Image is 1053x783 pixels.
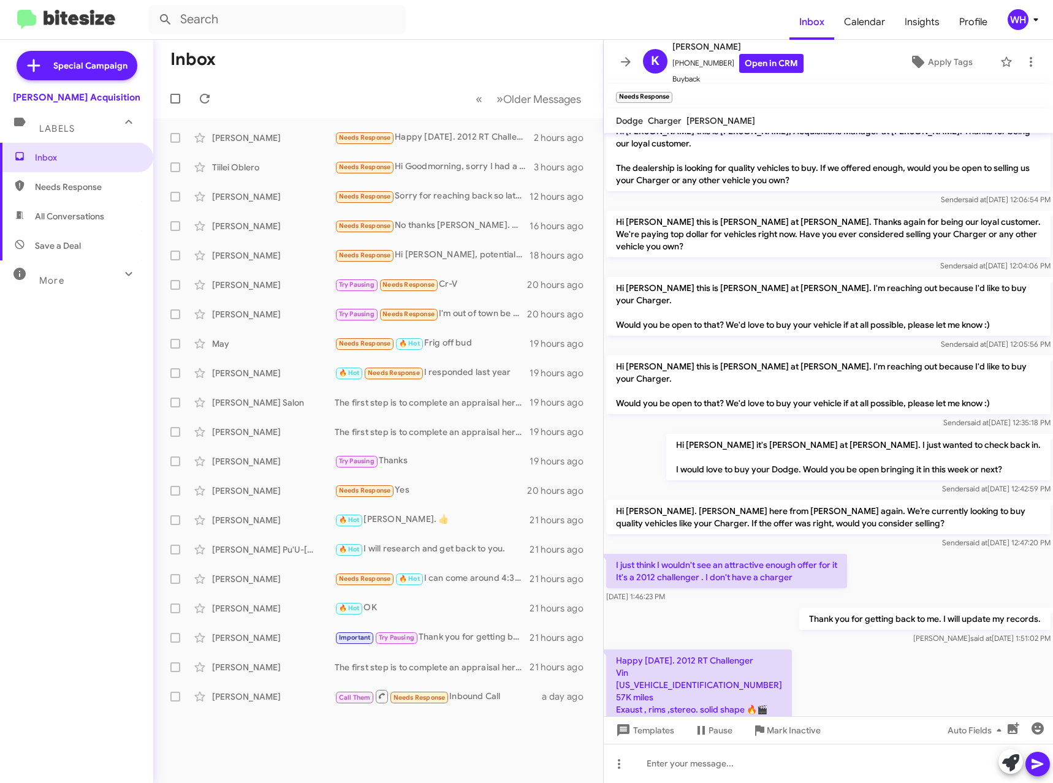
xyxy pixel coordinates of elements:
[943,418,1051,427] span: Sender [DATE] 12:35:18 PM
[606,500,1051,534] p: Hi [PERSON_NAME]. [PERSON_NAME] here from [PERSON_NAME] again. We’re currently looking to buy qua...
[335,689,542,704] div: Inbound Call
[212,514,335,526] div: [PERSON_NAME]
[489,86,588,112] button: Next
[530,396,593,409] div: 19 hours ago
[35,151,139,164] span: Inbox
[530,602,593,615] div: 21 hours ago
[942,484,1051,493] span: Sender [DATE] 12:42:59 PM
[212,485,335,497] div: [PERSON_NAME]
[212,455,335,467] div: [PERSON_NAME]
[767,719,821,741] span: Mark Inactive
[35,240,81,252] span: Save a Deal
[339,134,391,142] span: Needs Response
[965,339,986,349] span: said at
[527,308,593,320] div: 20 hours ago
[335,366,530,380] div: I responded last year
[339,251,391,259] span: Needs Response
[335,661,530,673] div: The first step is to complete an appraisal here at the dealership. Once we complete an inspection...
[53,59,127,72] span: Special Campaign
[604,719,684,741] button: Templates
[739,54,804,73] a: Open in CRM
[616,92,672,103] small: Needs Response
[39,123,75,134] span: Labels
[212,661,335,673] div: [PERSON_NAME]
[895,4,949,40] a: Insights
[212,367,335,379] div: [PERSON_NAME]
[967,418,989,427] span: said at
[651,51,660,71] span: K
[834,4,895,40] span: Calendar
[212,308,335,320] div: [PERSON_NAME]
[335,454,530,468] div: Thanks
[339,486,391,494] span: Needs Response
[170,50,216,69] h1: Inbox
[339,457,374,465] span: Try Pausing
[212,220,335,232] div: [PERSON_NAME]
[966,538,987,547] span: said at
[399,575,420,583] span: 🔥 Hot
[970,634,992,643] span: said at
[789,4,834,40] span: Inbox
[606,277,1051,336] p: Hi [PERSON_NAME] this is [PERSON_NAME] at [PERSON_NAME]. I'm reaching out because I'd like to buy...
[148,5,406,34] input: Search
[339,575,391,583] span: Needs Response
[335,336,530,350] div: Frig off bud
[648,115,682,126] span: Charger
[339,694,371,702] span: Call Them
[606,355,1051,414] p: Hi [PERSON_NAME] this is [PERSON_NAME] at [PERSON_NAME]. I'm reaching out because I'd like to buy...
[940,261,1051,270] span: Sender [DATE] 12:04:06 PM
[964,261,986,270] span: said at
[399,339,420,347] span: 🔥 Hot
[941,195,1051,204] span: Sender [DATE] 12:06:54 PM
[966,484,987,493] span: said at
[212,543,335,556] div: [PERSON_NAME] Pu'U-[PERSON_NAME]
[606,211,1051,257] p: Hi [PERSON_NAME] this is [PERSON_NAME] at [PERSON_NAME]. Thanks again for being our loyal custome...
[379,634,414,641] span: Try Pausing
[938,719,1016,741] button: Auto Fields
[530,367,593,379] div: 19 hours ago
[888,51,994,73] button: Apply Tags
[527,485,593,497] div: 20 hours ago
[948,719,1006,741] span: Auto Fields
[928,51,973,73] span: Apply Tags
[212,338,335,350] div: May
[339,222,391,230] span: Needs Response
[212,132,335,144] div: [PERSON_NAME]
[368,369,420,377] span: Needs Response
[339,163,391,171] span: Needs Response
[530,455,593,467] div: 19 hours ago
[212,602,335,615] div: [PERSON_NAME]
[672,54,804,73] span: [PHONE_NUMBER]
[335,396,530,409] div: The first step is to complete an appraisal here at the dealership. Once we complete an inspection...
[335,601,530,615] div: OK
[335,483,527,497] div: Yes
[684,719,742,741] button: Pause
[35,210,104,222] span: All Conversations
[1008,9,1028,30] div: WH
[339,192,391,200] span: Needs Response
[530,220,593,232] div: 16 hours ago
[339,604,360,612] span: 🔥 Hot
[335,542,530,556] div: I will research and get back to you.
[212,573,335,585] div: [PERSON_NAME]
[606,554,847,588] p: I just think I wouldn't see an attractive enough offer for it It's a 2012 challenger . I don't ha...
[534,132,593,144] div: 2 hours ago
[606,592,665,601] span: [DATE] 1:46:23 PM
[339,516,360,524] span: 🔥 Hot
[335,630,530,645] div: Thank you for getting back to me. I will update my records.
[17,51,137,80] a: Special Campaign
[339,281,374,289] span: Try Pausing
[496,91,503,107] span: »
[606,120,1051,191] p: Hi [PERSON_NAME] this is [PERSON_NAME], Acquisitions Manager at [PERSON_NAME]. Thanks for being o...
[542,690,593,703] div: a day ago
[530,338,593,350] div: 19 hours ago
[672,39,804,54] span: [PERSON_NAME]
[212,279,335,291] div: [PERSON_NAME]
[35,181,139,193] span: Needs Response
[942,538,1051,547] span: Sender [DATE] 12:47:20 PM
[212,396,335,409] div: [PERSON_NAME] Salon
[666,434,1051,480] p: Hi [PERSON_NAME] it's [PERSON_NAME] at [PERSON_NAME]. I just wanted to check back in. I would lov...
[335,160,534,174] div: Hi Goodmorning, sorry I had a busy day [DATE] and I would love to sell it but the only thing is t...
[382,281,435,289] span: Needs Response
